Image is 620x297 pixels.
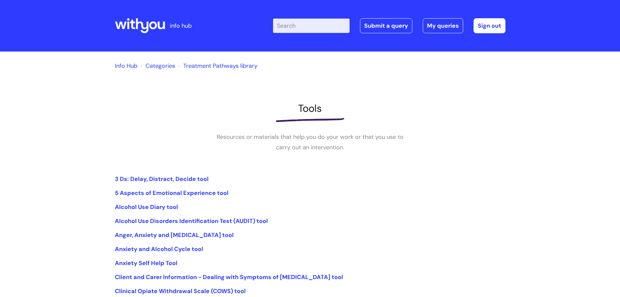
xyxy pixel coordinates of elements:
[213,132,408,153] p: Resources or materials that help you do your work or that you use to carry out an intervention.
[115,203,178,211] a: Alcohol Use Diary tool
[183,62,257,70] a: Treatment Pathways library
[474,18,505,33] a: Sign out
[115,62,137,70] a: Info Hub
[115,273,343,281] a: Client and Carer Information - Dealing with Symptoms of [MEDICAL_DATA] tool
[115,259,177,267] a: Anxiety Self Help Tool
[170,21,192,31] p: info hub
[115,287,246,295] a: Clinical Opiate Withdrawal Scale (COWS) tool
[139,61,175,71] li: Solution home
[177,61,257,71] li: Treatment Pathways library
[423,18,463,33] a: My queries
[115,175,209,183] a: 3 Ds: Delay, Distract, Decide tool
[115,102,505,114] h1: Tools
[273,18,505,33] div: | -
[115,245,203,253] a: Anxiety and Alcohol Cycle tool
[145,62,175,70] a: Categories
[115,231,234,239] a: Anger, Anxiety and [MEDICAL_DATA] tool
[115,217,268,225] a: Alcohol Use Disorders Identification Test (AUDIT) tool
[273,19,350,33] input: Search
[115,189,228,197] a: 5 Aspects of Emotional Experience tool
[360,18,412,33] a: Submit a query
